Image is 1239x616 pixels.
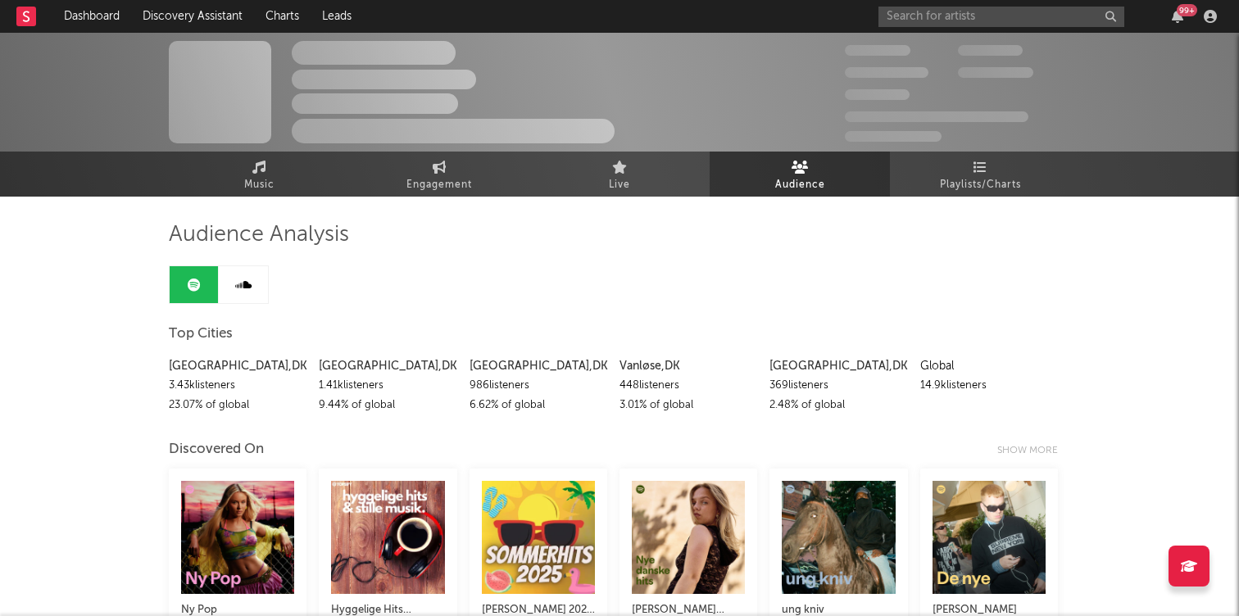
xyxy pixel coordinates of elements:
[169,440,264,460] div: Discovered On
[619,376,757,396] div: 448 listeners
[845,111,1028,122] span: 50.000.000 Monthly Listeners
[529,152,710,197] a: Live
[169,376,306,396] div: 3.43k listeners
[470,356,607,376] div: [GEOGRAPHIC_DATA] , DK
[244,175,275,195] span: Music
[710,152,890,197] a: Audience
[609,175,630,195] span: Live
[958,45,1023,56] span: 100.000
[319,376,456,396] div: 1.41k listeners
[470,396,607,415] div: 6.62 % of global
[169,225,349,245] span: Audience Analysis
[997,441,1070,460] div: Show more
[940,175,1021,195] span: Playlists/Charts
[920,376,1058,396] div: 14.9k listeners
[470,376,607,396] div: 986 listeners
[406,175,472,195] span: Engagement
[845,67,928,78] span: 50.000.000
[319,356,456,376] div: [GEOGRAPHIC_DATA] , DK
[890,152,1070,197] a: Playlists/Charts
[958,67,1033,78] span: 1.000.000
[619,396,757,415] div: 3.01 % of global
[769,396,907,415] div: 2.48 % of global
[775,175,825,195] span: Audience
[619,356,757,376] div: Vanløse , DK
[349,152,529,197] a: Engagement
[169,324,233,344] span: Top Cities
[319,396,456,415] div: 9.44 % of global
[845,45,910,56] span: 300.000
[878,7,1124,27] input: Search for artists
[845,131,942,142] span: Jump Score: 85.0
[845,89,910,100] span: 100.000
[920,356,1058,376] div: Global
[1177,4,1197,16] div: 99 +
[769,376,907,396] div: 369 listeners
[169,152,349,197] a: Music
[169,396,306,415] div: 23.07 % of global
[769,356,907,376] div: [GEOGRAPHIC_DATA] , DK
[1172,10,1183,23] button: 99+
[169,356,306,376] div: [GEOGRAPHIC_DATA] , DK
